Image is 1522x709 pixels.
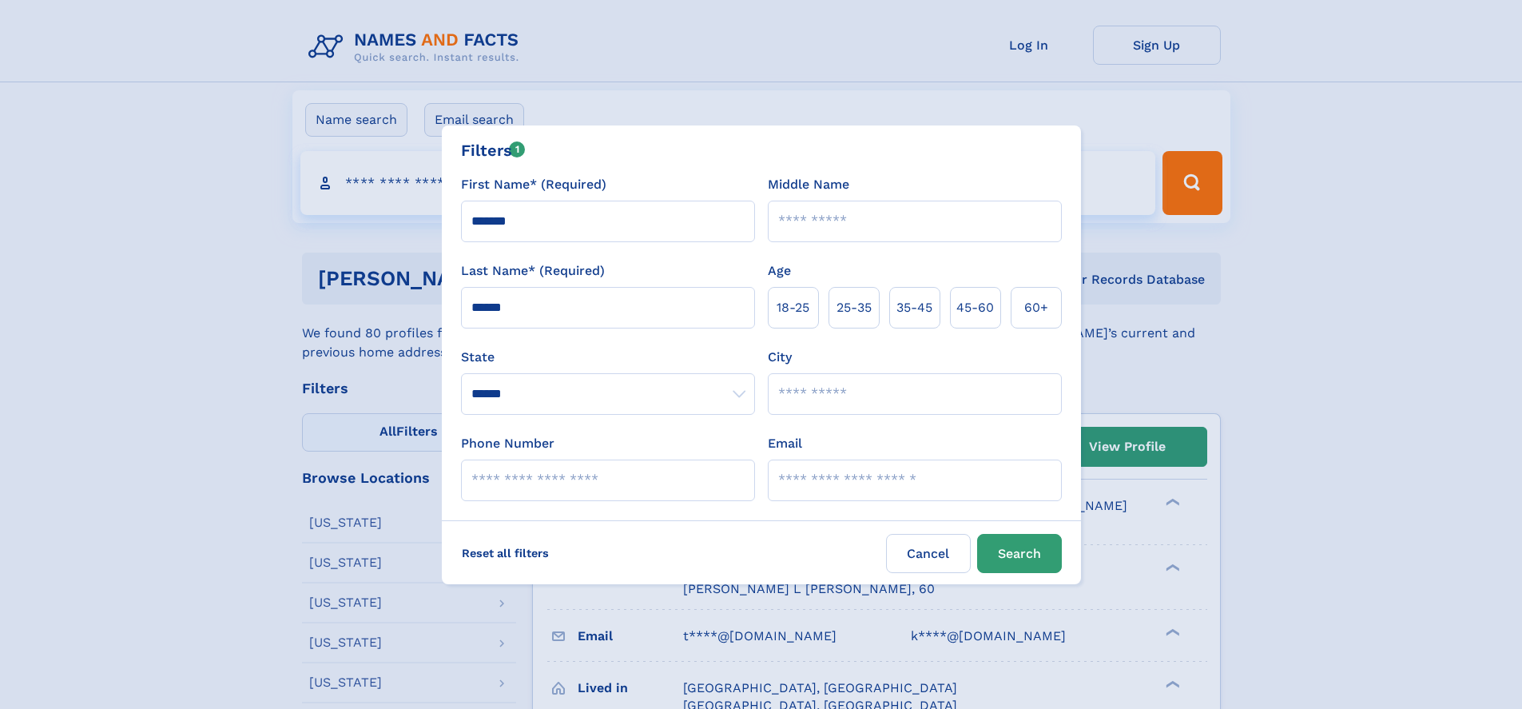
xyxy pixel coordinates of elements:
[837,298,872,317] span: 25‑35
[768,261,791,281] label: Age
[451,534,559,572] label: Reset all filters
[896,298,932,317] span: 35‑45
[956,298,994,317] span: 45‑60
[461,261,605,281] label: Last Name* (Required)
[461,175,606,194] label: First Name* (Required)
[1024,298,1048,317] span: 60+
[768,434,802,453] label: Email
[768,175,849,194] label: Middle Name
[886,534,971,573] label: Cancel
[461,348,755,367] label: State
[977,534,1062,573] button: Search
[461,138,526,162] div: Filters
[461,434,554,453] label: Phone Number
[777,298,809,317] span: 18‑25
[768,348,792,367] label: City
